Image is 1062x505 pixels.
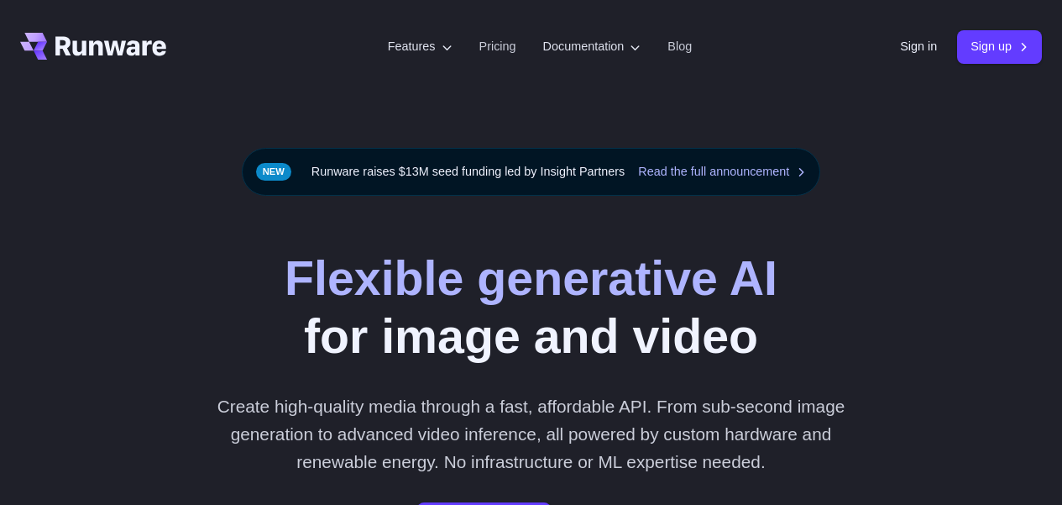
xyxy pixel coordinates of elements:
[285,251,777,305] strong: Flexible generative AI
[20,33,166,60] a: Go to /
[479,37,516,56] a: Pricing
[957,30,1042,63] a: Sign up
[285,250,777,366] h1: for image and video
[900,37,937,56] a: Sign in
[638,162,806,181] a: Read the full announcement
[204,392,858,476] p: Create high-quality media through a fast, affordable API. From sub-second image generation to adv...
[667,37,692,56] a: Blog
[543,37,641,56] label: Documentation
[242,148,821,196] div: Runware raises $13M seed funding led by Insight Partners
[388,37,453,56] label: Features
